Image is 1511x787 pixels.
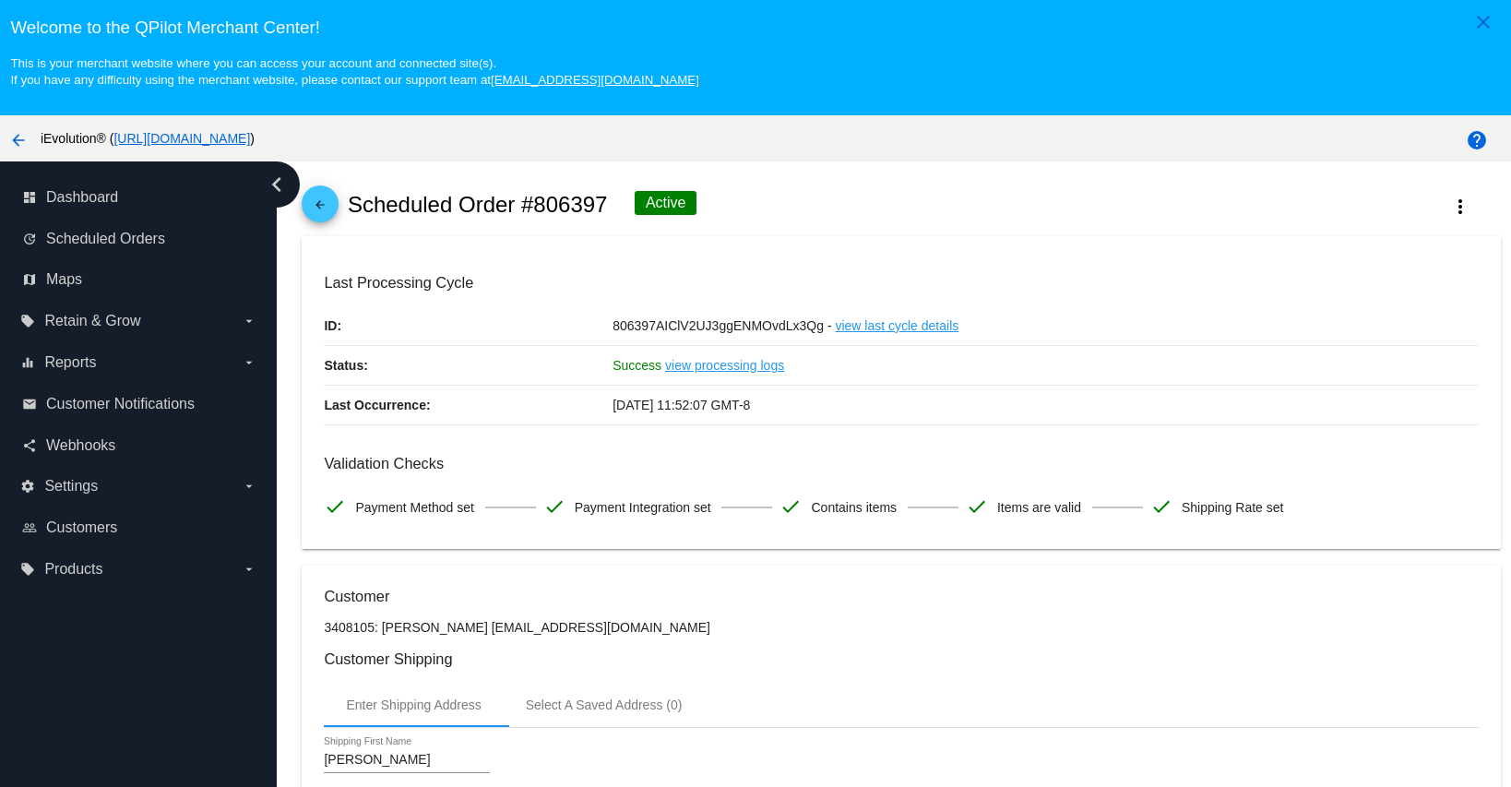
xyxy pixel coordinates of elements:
[613,398,750,412] span: [DATE] 11:52:07 GMT-8
[10,18,1500,38] h3: Welcome to the QPilot Merchant Center!
[1150,495,1172,518] mat-icon: check
[811,488,897,527] span: Contains items
[22,190,37,205] i: dashboard
[635,191,697,215] div: Active
[22,389,256,419] a: email Customer Notifications
[835,306,958,345] a: view last cycle details
[997,488,1081,527] span: Items are valid
[20,355,35,370] i: equalizer
[324,455,1478,472] h3: Validation Checks
[7,129,30,151] mat-icon: arrow_back
[44,313,140,329] span: Retain & Grow
[1182,488,1284,527] span: Shipping Rate set
[46,271,82,288] span: Maps
[309,198,331,221] mat-icon: arrow_back
[46,519,117,536] span: Customers
[262,170,291,199] i: chevron_left
[242,314,256,328] i: arrow_drop_down
[242,562,256,577] i: arrow_drop_down
[22,431,256,460] a: share Webhooks
[526,698,683,712] div: Select A Saved Address (0)
[22,183,256,212] a: dashboard Dashboard
[324,306,613,345] p: ID:
[20,314,35,328] i: local_offer
[22,520,37,535] i: people_outline
[46,189,118,206] span: Dashboard
[324,274,1478,292] h3: Last Processing Cycle
[543,495,565,518] mat-icon: check
[324,495,346,518] mat-icon: check
[1449,196,1471,218] mat-icon: more_vert
[346,698,481,712] div: Enter Shipping Address
[22,224,256,254] a: update Scheduled Orders
[324,620,1478,635] p: 3408105: [PERSON_NAME] [EMAIL_ADDRESS][DOMAIN_NAME]
[46,396,195,412] span: Customer Notifications
[20,479,35,494] i: settings
[113,131,250,146] a: [URL][DOMAIN_NAME]
[22,513,256,543] a: people_outline Customers
[46,437,115,454] span: Webhooks
[613,318,831,333] span: 806397AIClV2UJ3ggENMOvdLx3Qg -
[1466,129,1488,151] mat-icon: help
[966,495,988,518] mat-icon: check
[20,562,35,577] i: local_offer
[22,265,256,294] a: map Maps
[1472,11,1494,33] mat-icon: close
[44,561,102,578] span: Products
[324,386,613,424] p: Last Occurrence:
[324,753,490,768] input: Shipping First Name
[22,272,37,287] i: map
[779,495,802,518] mat-icon: check
[242,355,256,370] i: arrow_drop_down
[575,488,711,527] span: Payment Integration set
[242,479,256,494] i: arrow_drop_down
[22,438,37,453] i: share
[324,650,1478,668] h3: Customer Shipping
[324,346,613,385] p: Status:
[665,346,784,385] a: view processing logs
[44,354,96,371] span: Reports
[41,131,255,146] span: iEvolution® ( )
[22,397,37,411] i: email
[348,192,608,218] h2: Scheduled Order #806397
[491,73,699,87] a: [EMAIL_ADDRESS][DOMAIN_NAME]
[10,56,698,87] small: This is your merchant website where you can access your account and connected site(s). If you hav...
[46,231,165,247] span: Scheduled Orders
[324,588,1478,605] h3: Customer
[22,232,37,246] i: update
[44,478,98,495] span: Settings
[613,358,661,373] span: Success
[355,488,473,527] span: Payment Method set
